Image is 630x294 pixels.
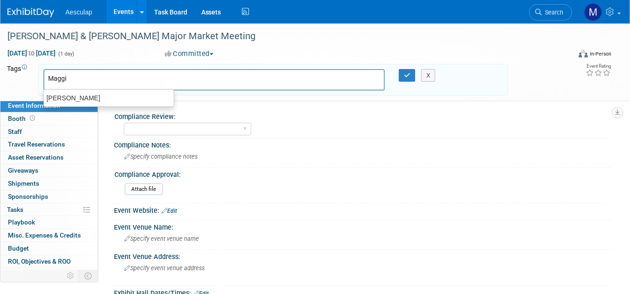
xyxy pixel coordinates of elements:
img: ExhibitDay [7,8,54,17]
div: Compliance Notes: [114,138,611,150]
span: Booth [8,115,37,122]
span: Staff [8,128,22,135]
a: Staff [0,126,98,138]
span: Event Information [8,102,60,109]
div: [PERSON_NAME] & [PERSON_NAME] Major Market Meeting [4,28,560,45]
div: Event Venue Name: [114,220,611,232]
a: Edit [162,208,177,214]
td: Personalize Event Tab Strip [63,270,79,282]
a: Playbook [0,216,98,229]
input: Type tag and hit enter [48,74,179,83]
span: Asset Reservations [8,154,64,161]
span: Giveaways [8,167,38,174]
button: Committed [162,49,217,59]
span: Misc. Expenses & Credits [8,231,81,239]
a: Booth [0,112,98,125]
button: X [421,69,436,82]
span: Specify event venue address [124,265,205,272]
a: Giveaways [0,164,98,177]
a: Sponsorships [0,190,98,203]
div: Compliance Review: [114,110,607,121]
a: Travel Reservations [0,138,98,151]
span: Tasks [7,206,23,213]
a: Budget [0,242,98,255]
span: Sponsorships [8,193,48,200]
a: Misc. Expenses & Credits [0,229,98,242]
td: Tags [7,64,30,96]
div: Event Rating [586,64,611,69]
img: Maggie Jenkins [584,3,602,21]
td: Toggle Event Tabs [79,270,98,282]
a: Shipments [0,177,98,190]
span: Booth not reserved yet [28,115,37,122]
a: ROI, Objectives & ROO [0,255,98,268]
span: to [27,49,36,57]
div: [PERSON_NAME] [44,92,174,104]
div: Event Venue Address: [114,250,611,261]
span: (1 day) [57,51,74,57]
img: Format-Inperson.png [579,50,588,57]
span: Specify compliance notes [124,153,198,160]
div: Compliance Approval: [114,168,607,179]
div: In-Person [589,50,611,57]
a: Tasks [0,203,98,216]
span: Shipments [8,180,39,187]
span: Budget [8,245,29,252]
a: Event Information [0,99,98,112]
span: Specify event venue name [124,235,199,242]
span: ROI, Objectives & ROO [8,258,71,265]
a: Search [529,4,572,21]
span: Playbook [8,218,35,226]
div: Event Website: [114,203,611,216]
span: Travel Reservations [8,140,65,148]
span: [DATE] [DATE] [7,49,56,57]
div: Event Format [522,49,611,63]
span: Search [542,9,563,16]
span: Aesculap [65,8,92,16]
a: Asset Reservations [0,151,98,164]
